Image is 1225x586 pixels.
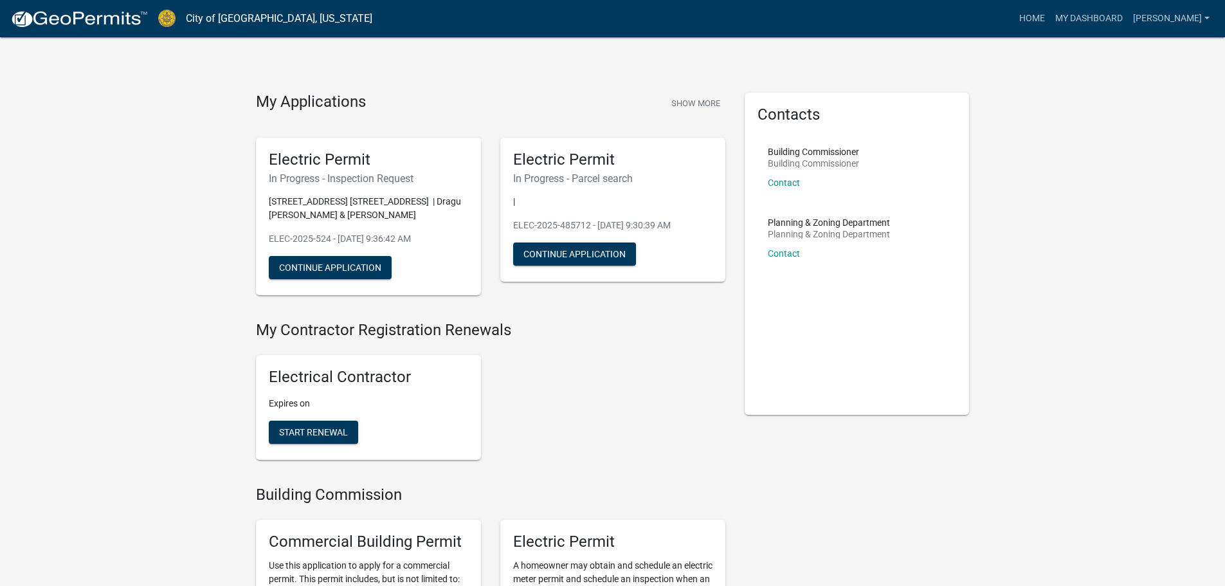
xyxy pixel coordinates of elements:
[269,172,468,185] h6: In Progress - Inspection Request
[269,397,468,410] p: Expires on
[768,159,859,168] p: Building Commissioner
[269,151,468,169] h5: Electric Permit
[1050,6,1128,31] a: My Dashboard
[256,486,725,504] h4: Building Commission
[758,105,957,124] h5: Contacts
[666,93,725,114] button: Show More
[513,195,712,208] p: |
[513,172,712,185] h6: In Progress - Parcel search
[269,256,392,279] button: Continue Application
[768,218,890,227] p: Planning & Zoning Department
[768,147,859,156] p: Building Commissioner
[513,533,712,551] h5: Electric Permit
[513,243,636,266] button: Continue Application
[1014,6,1050,31] a: Home
[269,368,468,387] h5: Electrical Contractor
[768,248,800,259] a: Contact
[768,178,800,188] a: Contact
[768,230,890,239] p: Planning & Zoning Department
[256,321,725,470] wm-registration-list-section: My Contractor Registration Renewals
[269,195,468,222] p: [STREET_ADDRESS] [STREET_ADDRESS] | Dragu [PERSON_NAME] & [PERSON_NAME]
[279,427,348,437] span: Start Renewal
[269,533,468,551] h5: Commercial Building Permit
[513,219,712,232] p: ELEC-2025-485712 - [DATE] 9:30:39 AM
[269,232,468,246] p: ELEC-2025-524 - [DATE] 9:36:42 AM
[1128,6,1215,31] a: [PERSON_NAME]
[269,421,358,444] button: Start Renewal
[513,151,712,169] h5: Electric Permit
[256,321,725,340] h4: My Contractor Registration Renewals
[158,10,176,27] img: City of Jeffersonville, Indiana
[256,93,366,112] h4: My Applications
[186,8,372,30] a: City of [GEOGRAPHIC_DATA], [US_STATE]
